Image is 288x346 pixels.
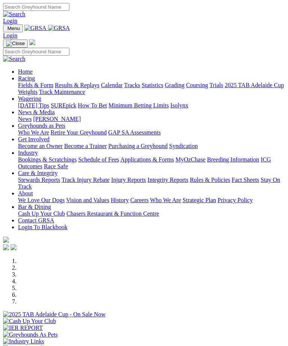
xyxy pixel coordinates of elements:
a: News [18,116,31,122]
a: Coursing [186,82,208,88]
img: Industry Links [3,338,44,345]
a: Weights [18,89,37,95]
button: Toggle navigation [3,24,23,32]
button: Toggle navigation [3,39,28,48]
a: Fields & Form [18,82,53,88]
a: [PERSON_NAME] [33,116,81,122]
a: Who We Are [18,129,49,136]
a: Stay On Track [18,177,280,190]
div: News & Media [18,116,285,122]
a: Track Maintenance [39,89,85,95]
span: Menu [7,26,20,31]
a: Race Safe [44,163,68,169]
img: GRSA [48,25,70,32]
a: Stewards Reports [18,177,60,183]
a: Care & Integrity [18,170,58,176]
img: Close [6,41,25,47]
a: ICG Outcomes [18,156,271,169]
div: Racing [18,82,285,95]
a: Injury Reports [111,177,146,183]
a: SUREpick [51,102,76,109]
a: Minimum Betting Limits [108,102,169,109]
div: About [18,197,285,204]
a: Bookings & Scratchings [18,156,76,163]
div: Get Involved [18,143,285,150]
a: Chasers Restaurant & Function Centre [66,210,159,217]
div: Greyhounds as Pets [18,129,285,136]
img: Cash Up Your Club [3,318,56,325]
a: Purchasing a Greyhound [108,143,168,149]
a: Cash Up Your Club [18,210,65,217]
a: Become an Owner [18,143,63,149]
a: How To Bet [78,102,107,109]
a: Bar & Dining [18,204,51,210]
div: Bar & Dining [18,210,285,217]
a: Login [3,18,17,24]
a: Isolynx [170,102,188,109]
input: Search [3,3,69,11]
input: Search [3,48,69,56]
a: GAP SA Assessments [108,129,161,136]
a: News & Media [18,109,55,115]
a: Get Involved [18,136,49,142]
a: Integrity Reports [147,177,188,183]
a: Rules & Policies [190,177,230,183]
a: Login To Blackbook [18,224,67,230]
a: Home [18,68,33,75]
div: Industry [18,156,285,170]
a: [DATE] Tips [18,102,49,109]
a: About [18,190,33,196]
img: IER REPORT [3,325,43,331]
a: Trials [209,82,223,88]
a: Industry [18,150,38,156]
a: Greyhounds as Pets [18,122,65,129]
img: Search [3,11,25,18]
a: Schedule of Fees [78,156,119,163]
a: Privacy Policy [217,197,253,203]
a: Syndication [169,143,198,149]
div: Care & Integrity [18,177,285,190]
a: Wagering [18,95,41,102]
a: Careers [130,197,148,203]
img: logo-grsa-white.png [29,39,35,45]
img: Search [3,56,25,62]
a: MyOzChase [175,156,205,163]
a: We Love Our Dogs [18,197,64,203]
a: Fact Sheets [232,177,259,183]
a: Vision and Values [66,197,109,203]
div: Wagering [18,102,285,109]
a: Become a Trainer [64,143,107,149]
a: Applications & Forms [120,156,174,163]
img: 2025 TAB Adelaide Cup - On Sale Now [3,311,106,318]
a: Results & Replays [55,82,99,88]
a: Grading [165,82,184,88]
img: facebook.svg [3,244,9,250]
a: Breeding Information [207,156,259,163]
a: Contact GRSA [18,217,54,224]
a: Strategic Plan [183,197,216,203]
img: twitter.svg [10,244,16,250]
a: Retire Your Greyhound [51,129,107,136]
img: GRSA [24,25,46,32]
a: Who We Are [150,197,181,203]
a: Login [3,32,17,39]
img: Greyhounds As Pets [3,331,58,338]
a: Racing [18,75,35,82]
a: Calendar [101,82,123,88]
a: 2025 TAB Adelaide Cup [225,82,284,88]
a: Tracks [124,82,140,88]
a: Track Injury Rebate [61,177,109,183]
img: logo-grsa-white.png [3,237,9,243]
a: History [111,197,129,203]
a: Statistics [142,82,163,88]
